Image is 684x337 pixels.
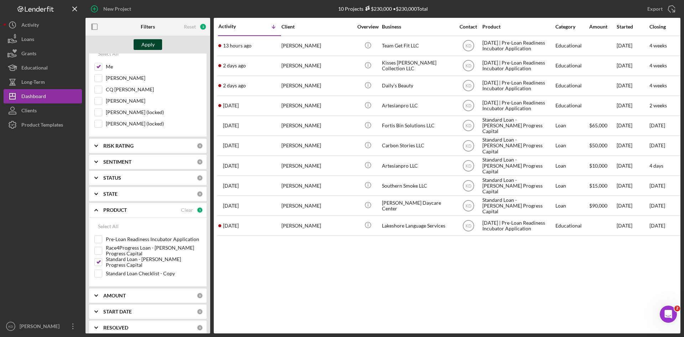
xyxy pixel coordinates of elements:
[455,24,482,30] div: Contact
[482,216,554,235] div: [DATE] | Pre-Loan Readiness Incubator Application
[281,76,353,95] div: [PERSON_NAME]
[382,196,453,215] div: [PERSON_NAME] Daycare Center
[18,319,64,335] div: [PERSON_NAME]
[465,63,471,68] text: KD
[103,309,132,315] b: START DATE
[106,75,201,82] label: [PERSON_NAME]
[281,24,353,30] div: Client
[555,76,589,95] div: Educational
[106,259,201,266] label: Standard Loan - [PERSON_NAME] Progress Capital
[281,156,353,175] div: [PERSON_NAME]
[555,96,589,115] div: Educational
[223,43,252,48] time: 2025-10-15 05:09
[94,219,122,234] button: Select All
[617,24,649,30] div: Started
[382,116,453,135] div: Fortis Bin Solutions LLC
[4,32,82,46] a: Loans
[482,156,554,175] div: Standard Loan - [PERSON_NAME] Progress Capital
[649,42,667,48] time: 4 weeks
[4,118,82,132] button: Product Templates
[617,76,649,95] div: [DATE]
[589,24,616,30] div: Amount
[465,163,471,168] text: KD
[482,56,554,75] div: [DATE] | Pre-Loan Readiness Incubator Application
[482,196,554,215] div: Standard Loan - [PERSON_NAME] Progress Capital
[382,96,453,115] div: Artesianpro LLC
[617,196,649,215] div: [DATE]
[4,319,82,333] button: KD[PERSON_NAME]
[482,116,554,135] div: Standard Loan - [PERSON_NAME] Progress Capital
[4,61,82,75] a: Educational
[103,159,131,165] b: SENTIMENT
[4,18,82,32] a: Activity
[382,56,453,75] div: Kisses [PERSON_NAME] Collection LLC
[382,136,453,155] div: Carbon Stories LLC
[94,47,122,61] button: Select All
[617,216,649,235] div: [DATE]
[106,86,201,93] label: CQ [PERSON_NAME]
[141,39,155,50] div: Apply
[281,96,353,115] div: [PERSON_NAME]
[8,325,13,328] text: KD
[281,176,353,195] div: [PERSON_NAME]
[21,32,34,48] div: Loans
[223,183,239,189] time: 2025-08-20 13:53
[197,207,203,213] div: 1
[465,123,471,128] text: KD
[4,103,82,118] button: Clients
[223,123,239,128] time: 2025-09-22 11:23
[21,89,46,105] div: Dashboard
[223,83,246,88] time: 2025-10-13 12:27
[223,163,239,169] time: 2025-09-17 15:37
[482,24,554,30] div: Product
[617,96,649,115] div: [DATE]
[555,216,589,235] div: Educational
[4,46,82,61] button: Grants
[338,6,428,12] div: 10 Projects • $230,000 Total
[281,136,353,155] div: [PERSON_NAME]
[21,118,63,134] div: Product Templates
[197,143,203,149] div: 0
[555,56,589,75] div: Educational
[555,176,589,195] div: Loan
[649,163,663,169] time: 4 days
[21,18,39,34] div: Activity
[103,143,134,149] b: RISK RATING
[103,175,121,181] b: STATUS
[649,102,667,108] time: 2 weeks
[184,24,196,30] div: Reset
[21,61,48,77] div: Educational
[617,56,649,75] div: [DATE]
[106,97,201,104] label: [PERSON_NAME]
[197,175,203,181] div: 0
[465,103,471,108] text: KD
[103,293,126,298] b: AMOUNT
[106,270,201,277] label: Standard Loan Checklist - Copy
[197,292,203,299] div: 0
[197,191,203,197] div: 0
[674,306,680,311] span: 2
[589,183,607,189] span: $15,000
[555,196,589,215] div: Loan
[281,196,353,215] div: [PERSON_NAME]
[103,207,127,213] b: PRODUCT
[382,76,453,95] div: Daily’s Beauty
[647,2,663,16] div: Export
[281,56,353,75] div: [PERSON_NAME]
[103,2,131,16] div: New Project
[649,203,665,209] time: [DATE]
[197,308,203,315] div: 0
[21,75,45,91] div: Long-Term
[649,183,665,189] time: [DATE]
[281,216,353,235] div: [PERSON_NAME]
[4,89,82,103] a: Dashboard
[21,103,37,119] div: Clients
[106,120,201,127] label: [PERSON_NAME] (locked)
[98,47,119,61] div: Select All
[649,223,665,229] time: [DATE]
[223,223,239,229] time: 2025-08-16 03:52
[382,176,453,195] div: Southern Smoke LLC
[4,75,82,89] button: Long-Term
